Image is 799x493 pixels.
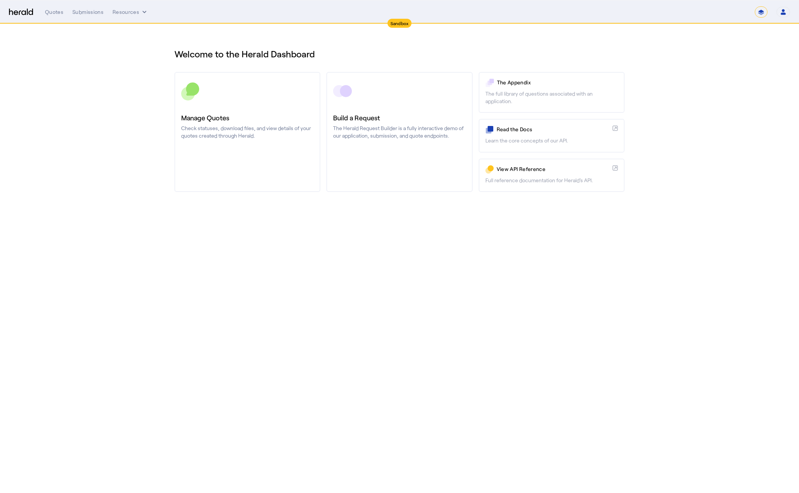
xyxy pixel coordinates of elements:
[479,119,625,152] a: Read the DocsLearn the core concepts of our API.
[333,112,466,123] h3: Build a Request
[479,159,625,192] a: View API ReferenceFull reference documentation for Herald's API.
[181,124,314,139] p: Check statuses, download files, and view details of your quotes created through Herald.
[45,8,63,16] div: Quotes
[497,165,610,173] p: View API Reference
[72,8,104,16] div: Submissions
[181,112,314,123] h3: Manage Quotes
[113,8,148,16] button: Resources dropdown menu
[326,72,472,192] a: Build a RequestThe Herald Request Builder is a fully interactive demo of our application, submiss...
[479,72,625,113] a: The AppendixThe full library of questions associated with an application.
[497,79,618,86] p: The Appendix
[174,48,625,60] h1: Welcome to the Herald Dashboard
[9,9,33,16] img: Herald Logo
[485,177,618,184] p: Full reference documentation for Herald's API.
[485,137,618,144] p: Learn the core concepts of our API.
[497,126,610,133] p: Read the Docs
[333,124,466,139] p: The Herald Request Builder is a fully interactive demo of our application, submission, and quote ...
[485,90,618,105] p: The full library of questions associated with an application.
[387,19,412,28] div: Sandbox
[174,72,320,192] a: Manage QuotesCheck statuses, download files, and view details of your quotes created through Herald.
